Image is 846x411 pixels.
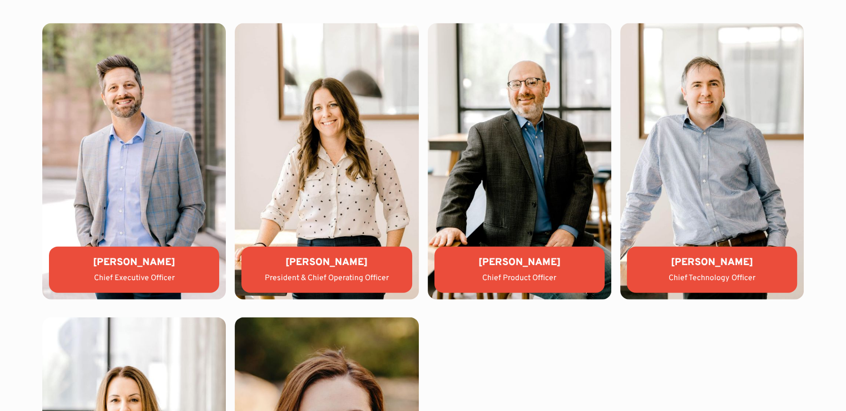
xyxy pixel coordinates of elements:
div: Chief Product Officer [443,273,596,284]
div: [PERSON_NAME] [443,256,596,270]
div: Chief Technology Officer [636,273,788,284]
img: Lauren Donalson [235,23,418,299]
img: Aaron Sheeks [42,23,226,299]
div: President & Chief Operating Officer [250,273,403,284]
img: Tony Compton [620,23,804,299]
div: [PERSON_NAME] [636,256,788,270]
div: Chief Executive Officer [58,273,210,284]
div: [PERSON_NAME] [58,256,210,270]
div: [PERSON_NAME] [250,256,403,270]
img: Matthew Groner [428,23,611,299]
